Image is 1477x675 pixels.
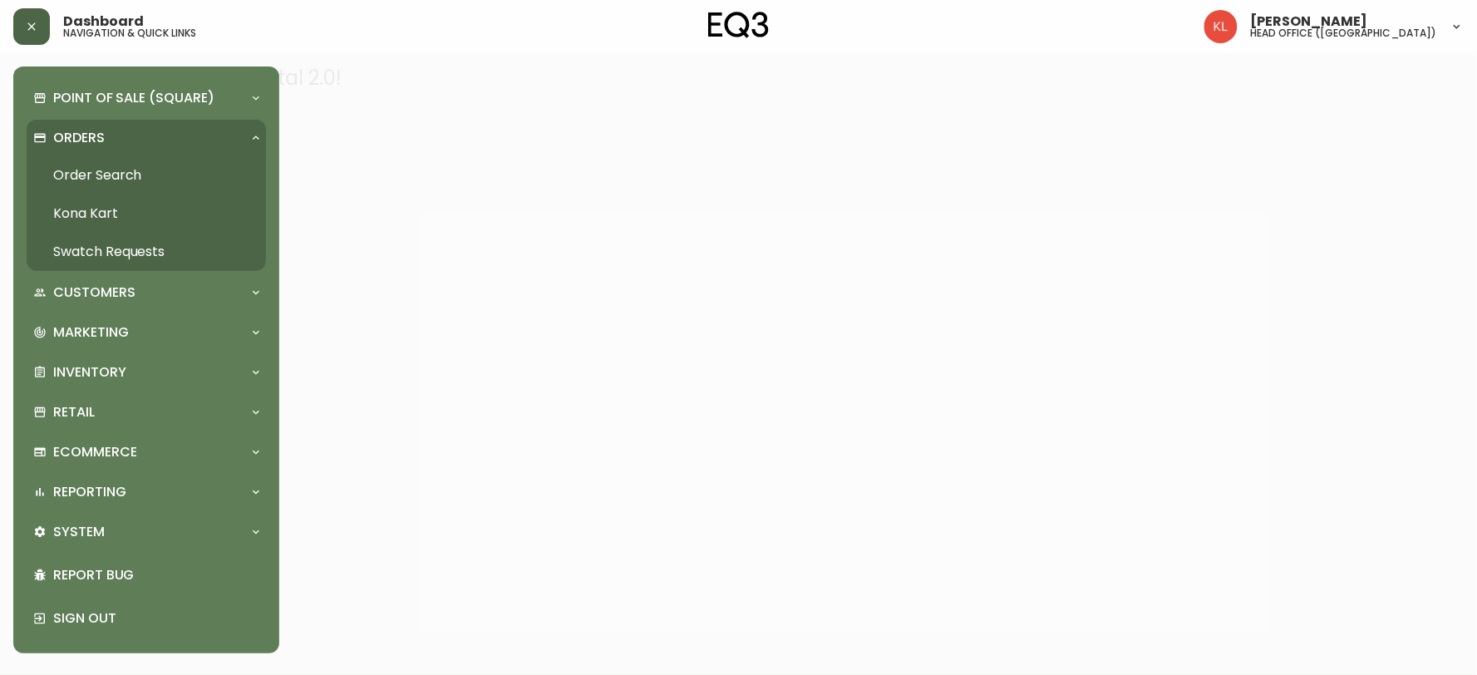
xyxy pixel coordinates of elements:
div: Customers [27,274,266,311]
h5: navigation & quick links [63,28,196,38]
div: System [27,514,266,550]
p: Sign Out [53,609,259,628]
p: Point of Sale (Square) [53,89,214,107]
img: logo [708,12,770,38]
div: Reporting [27,474,266,510]
p: Reporting [53,483,126,501]
p: Marketing [53,323,129,342]
div: Marketing [27,314,266,351]
div: Sign Out [27,597,266,640]
div: Ecommerce [27,434,266,471]
p: Orders [53,129,105,147]
p: System [53,523,105,541]
p: Retail [53,403,95,421]
div: Retail [27,394,266,431]
div: Inventory [27,354,266,391]
h5: head office ([GEOGRAPHIC_DATA]) [1251,28,1437,38]
p: Customers [53,283,135,302]
p: Ecommerce [53,443,137,461]
a: Kona Kart [27,195,266,233]
div: Report Bug [27,554,266,597]
a: Swatch Requests [27,233,266,271]
span: Dashboard [63,15,144,28]
span: [PERSON_NAME] [1251,15,1368,28]
p: Inventory [53,363,126,382]
p: Report Bug [53,566,259,584]
img: 2c0c8aa7421344cf0398c7f872b772b5 [1204,10,1238,43]
a: Order Search [27,156,266,195]
div: Point of Sale (Square) [27,80,266,116]
div: Orders [27,120,266,156]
